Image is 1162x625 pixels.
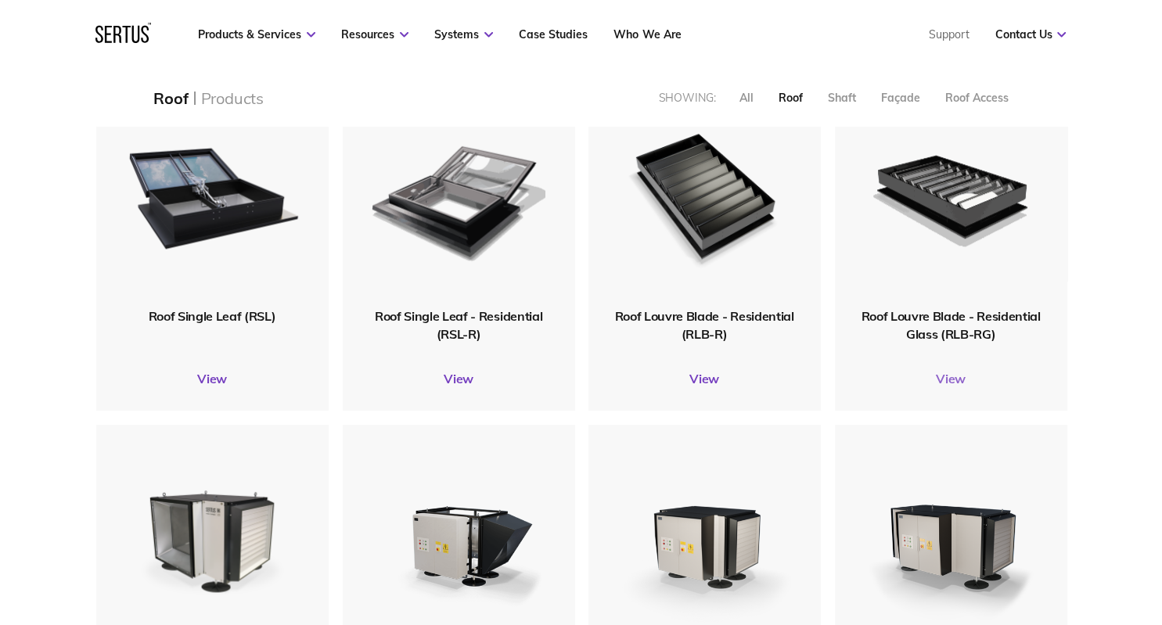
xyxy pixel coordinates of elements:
[928,27,969,41] a: Support
[739,91,753,105] div: All
[827,91,855,105] div: Shaft
[519,27,588,41] a: Case Studies
[149,308,276,324] span: Roof Single Leaf (RSL)
[201,88,264,108] div: Products
[835,371,1067,386] a: View
[995,27,1066,41] a: Contact Us
[880,91,919,105] div: Façade
[96,371,329,386] a: View
[198,27,315,41] a: Products & Services
[861,308,1040,341] span: Roof Louvre Blade - Residential Glass (RLB-RG)
[343,371,575,386] a: View
[153,88,188,108] div: Roof
[778,91,802,105] div: Roof
[588,371,821,386] a: View
[613,27,681,41] a: Who We Are
[659,91,716,105] div: Showing:
[375,308,542,341] span: Roof Single Leaf - Residential (RSL-R)
[944,91,1008,105] div: Roof Access
[614,308,793,341] span: Roof Louvre Blade - Residential (RLB-R)
[341,27,408,41] a: Resources
[434,27,493,41] a: Systems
